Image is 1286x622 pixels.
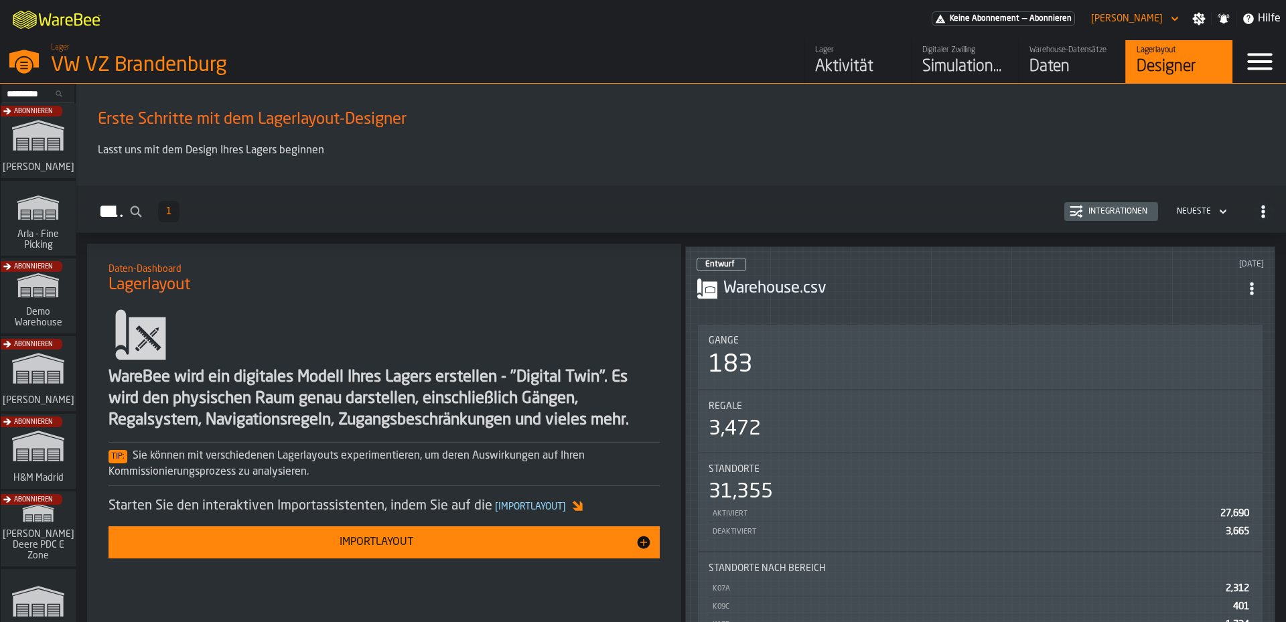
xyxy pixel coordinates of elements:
div: Aktivität [815,56,900,78]
span: Lagerlayout [109,275,190,296]
button: button-Integrationen [1064,202,1158,221]
label: button-toggle-Einstellungen [1187,12,1211,25]
span: Abonnieren [14,341,53,348]
div: title-Lagerlayout [98,254,670,303]
span: 27,690 [1220,509,1249,518]
div: status-0 2 [697,258,746,271]
div: Menü-Abonnement [932,11,1075,26]
div: K09C [711,603,1228,611]
div: Title [709,335,1252,346]
span: Importlayout [492,502,569,512]
div: Digitaler Zwilling [922,46,1007,55]
a: link-to-/wh/i/0438fb8c-4a97-4a5b-bcc6-2889b6922db0/simulations [1,414,76,491]
div: Deaktiviert [711,528,1220,536]
div: Title [709,401,1252,412]
div: WareBee wird ein digitales Modell Ihres Lagers erstellen - "Digital Twin". Es wird den physischen... [109,367,660,431]
div: Sie können mit verschiedenen Lagerlayouts experimentieren, um deren Auswirkungen auf Ihren Kommis... [109,448,660,480]
div: Title [709,464,1252,475]
span: Abonnieren [14,496,53,503]
div: Daten [1029,56,1115,78]
div: Lagerlayout [1137,46,1222,55]
div: 3,472 [709,417,761,441]
p: Lasst uns mit dem Design Ihres Lagers beginnen [98,143,1265,159]
div: StatList-item-Deaktiviert [709,522,1252,540]
div: StatList-item-K09C [709,597,1252,615]
span: 2,312 [1226,584,1249,593]
a: link-to-/wh/i/fa05c68f-4c9c-4120-ba7f-9a7e5740d4da/simulations [911,40,1018,83]
div: DropdownMenuValue-4 [1171,204,1230,220]
div: ItemListCard- [76,84,1286,185]
span: — [1022,14,1027,23]
div: StatList-item-Aktiviert [709,504,1252,522]
span: [ [495,502,498,512]
span: Abonnieren [14,263,53,270]
h2: Sub Title [109,261,660,275]
span: Gänge [709,335,739,346]
span: 401 [1233,602,1249,611]
div: Updated: 10/7/2025, 9:27:11 AM Created: 10/2/2025, 3:49:59 PM [1007,260,1265,269]
label: button-toggle-Benachrichtigungen [1212,12,1236,25]
div: Importlayout [117,534,636,550]
a: link-to-/wh/i/1653e8cc-126b-480f-9c47-e01e76aa4a88/simulations [1,336,76,414]
div: title-Erste Schritte mit dem Lagerlayout-Designer [87,94,1275,143]
a: link-to-/wh/i/72fe6713-8242-4c3c-8adf-5d67388ea6d5/simulations [1,103,76,181]
span: Regale [709,401,742,412]
span: Entwurf [705,260,735,268]
div: Title [709,563,1252,574]
h2: button-Layouts [76,185,1286,233]
div: Lager [815,46,900,55]
span: Abonnieren [14,108,53,115]
span: Arla - Fine Picking [6,229,70,250]
label: button-toggle-Hilfe [1236,11,1286,27]
span: 3,665 [1226,527,1249,536]
div: 31,355 [709,480,773,504]
div: DropdownMenuValue-4 [1177,207,1211,216]
a: link-to-/wh/i/fa05c68f-4c9c-4120-ba7f-9a7e5740d4da/feed/ [804,40,911,83]
div: Warehouse-Datensätze [1029,46,1115,55]
span: Standorte nach Bereich [709,563,826,574]
span: Lager [51,43,70,52]
a: link-to-/wh/i/fa05c68f-4c9c-4120-ba7f-9a7e5740d4da/designer [1125,40,1232,83]
span: Tip: [109,450,127,463]
a: link-to-/wh/i/5bf31635-c312-4aa3-a40f-5cfacc850f5b/simulations [1,258,76,336]
h2: Sub Title [98,106,1265,109]
div: ButtonLoadMore-Mehr laden-Vorher-Erste-Letzte [153,201,185,222]
div: StatList-item-K07A [709,579,1252,597]
div: Integrationen [1083,207,1153,216]
span: Abonnieren [14,418,53,426]
div: DropdownMenuValue-Waldemar Ewert Ewert [1091,13,1163,24]
label: button-toggle-Menü [1233,40,1286,83]
a: link-to-/wh/i/48cbecf7-1ea2-4bc9-a439-03d5b66e1a58/simulations [1,181,76,258]
div: 183 [709,352,753,378]
div: K07A [711,585,1220,593]
span: Hilfe [1258,11,1281,27]
a: link-to-/wh/i/fa05c68f-4c9c-4120-ba7f-9a7e5740d4da/pricing/ [932,11,1075,26]
div: stat-Standorte [698,453,1263,551]
div: Simulationen [922,56,1007,78]
div: Starten Sie den interaktiven Importassistenten, indem Sie auf die [109,497,660,516]
a: link-to-/wh/i/fa05c68f-4c9c-4120-ba7f-9a7e5740d4da/data [1018,40,1125,83]
div: stat-Regale [698,390,1263,452]
span: Abonnieren [1029,14,1072,23]
span: 1 [166,207,171,216]
button: button-Importlayout [109,526,660,558]
div: Designer [1137,56,1222,78]
span: Standorte [709,464,760,475]
div: VW VZ Brandenburg [51,54,413,78]
div: DropdownMenuValue-Waldemar Ewert Ewert [1086,11,1182,27]
div: stat-Gänge [698,325,1263,389]
h3: Warehouse.csv [723,278,1240,299]
span: Keine Abonnement [950,14,1019,23]
span: Erste Schritte mit dem Lagerlayout-Designer [98,109,407,131]
a: link-to-/wh/i/9d85c013-26f4-4c06-9c7d-6d35b33af13a/simulations [1,491,76,569]
span: ] [563,502,566,512]
div: Aktiviert [711,510,1215,518]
